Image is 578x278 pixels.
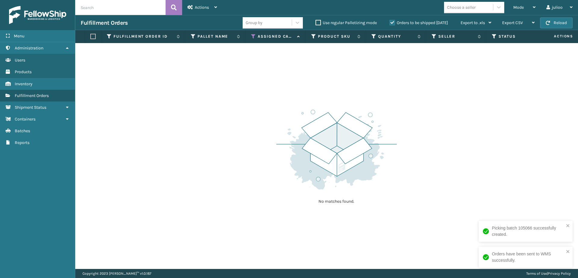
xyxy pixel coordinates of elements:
[197,34,234,39] label: Pallet Name
[540,17,573,28] button: Reload
[15,93,49,98] span: Fulfillment Orders
[15,69,32,74] span: Products
[9,6,66,24] img: logo
[258,34,294,39] label: Assigned Carrier Service
[15,45,43,51] span: Administration
[535,31,577,41] span: Actions
[492,251,564,264] div: Orders have been sent to WMS successfully.
[81,19,128,27] h3: Fulfillment Orders
[195,5,209,10] span: Actions
[113,34,174,39] label: Fulfillment Order Id
[566,223,570,229] button: close
[566,249,570,255] button: close
[499,34,535,39] label: Status
[378,34,415,39] label: Quantity
[15,105,46,110] span: Shipment Status
[492,225,564,238] div: Picking batch 105066 successfully created.
[461,20,485,25] span: Export to .xls
[246,20,263,26] div: Group by
[318,34,354,39] label: Product SKU
[315,20,377,25] label: Use regular Palletizing mode
[447,4,476,11] div: Choose a seller
[390,20,448,25] label: Orders to be shipped [DATE]
[438,34,475,39] label: Seller
[15,81,33,86] span: Inventory
[15,58,25,63] span: Users
[502,20,523,25] span: Export CSV
[15,117,36,122] span: Containers
[15,140,30,145] span: Reports
[15,128,30,133] span: Batches
[14,33,24,39] span: Menu
[82,269,151,278] p: Copyright 2023 [PERSON_NAME]™ v 1.0.187
[513,5,524,10] span: Mode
